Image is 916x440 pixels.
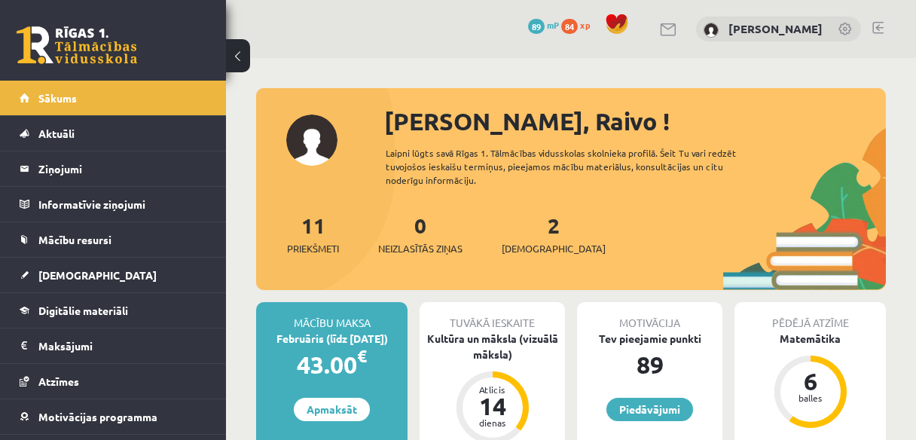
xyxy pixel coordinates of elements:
[20,151,207,186] a: Ziņojumi
[528,19,545,34] span: 89
[20,81,207,115] a: Sākums
[287,241,339,256] span: Priekšmeti
[577,302,722,331] div: Motivācija
[38,304,128,317] span: Digitālie materiāli
[728,21,823,36] a: [PERSON_NAME]
[38,328,207,363] legend: Maksājumi
[528,19,559,31] a: 89 mP
[386,146,764,187] div: Laipni lūgts savā Rīgas 1. Tālmācības vidusskolas skolnieka profilā. Šeit Tu vari redzēt tuvojošo...
[256,302,408,331] div: Mācību maksa
[704,23,719,38] img: Raivo Jurciks
[17,26,137,64] a: Rīgas 1. Tālmācības vidusskola
[420,331,565,362] div: Kultūra un māksla (vizuālā māksla)
[20,328,207,363] a: Maksājumi
[38,233,111,246] span: Mācību resursi
[256,347,408,383] div: 43.00
[20,222,207,257] a: Mācību resursi
[606,398,693,421] a: Piedāvājumi
[734,302,886,331] div: Pēdējā atzīme
[378,212,463,256] a: 0Neizlasītās ziņas
[20,258,207,292] a: [DEMOGRAPHIC_DATA]
[577,331,722,347] div: Tev pieejamie punkti
[20,293,207,328] a: Digitālie materiāli
[357,345,367,367] span: €
[470,385,515,394] div: Atlicis
[788,369,833,393] div: 6
[420,302,565,331] div: Tuvākā ieskaite
[470,418,515,427] div: dienas
[38,91,77,105] span: Sākums
[287,212,339,256] a: 11Priekšmeti
[20,364,207,399] a: Atzīmes
[20,187,207,222] a: Informatīvie ziņojumi
[734,331,886,430] a: Matemātika 6 balles
[561,19,578,34] span: 84
[502,241,606,256] span: [DEMOGRAPHIC_DATA]
[20,116,207,151] a: Aktuāli
[384,103,886,139] div: [PERSON_NAME], Raivo !
[294,398,370,421] a: Apmaksāt
[580,19,590,31] span: xp
[734,331,886,347] div: Matemātika
[561,19,597,31] a: 84 xp
[20,399,207,434] a: Motivācijas programma
[38,410,157,423] span: Motivācijas programma
[38,268,157,282] span: [DEMOGRAPHIC_DATA]
[470,394,515,418] div: 14
[38,187,207,222] legend: Informatīvie ziņojumi
[547,19,559,31] span: mP
[378,241,463,256] span: Neizlasītās ziņas
[256,331,408,347] div: Februāris (līdz [DATE])
[38,127,75,140] span: Aktuāli
[38,374,79,388] span: Atzīmes
[577,347,722,383] div: 89
[38,151,207,186] legend: Ziņojumi
[502,212,606,256] a: 2[DEMOGRAPHIC_DATA]
[788,393,833,402] div: balles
